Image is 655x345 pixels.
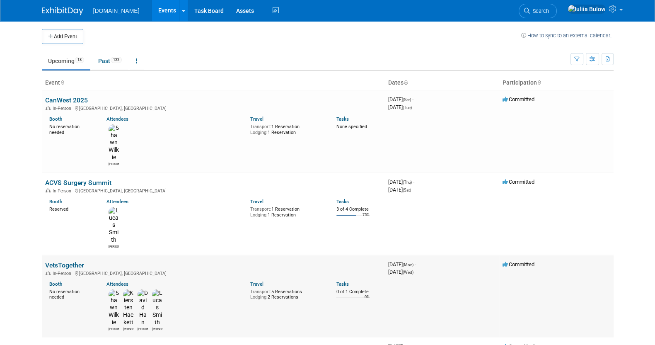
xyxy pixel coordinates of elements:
a: Search [519,4,557,18]
a: Travel [250,116,263,122]
span: In-Person [53,106,74,111]
span: (Sat) [403,97,411,102]
img: David Han [138,289,148,326]
td: 0% [365,295,370,306]
span: Committed [503,179,534,185]
div: Shawn Wilkie [109,326,119,331]
span: (Mon) [403,262,413,267]
div: [GEOGRAPHIC_DATA], [GEOGRAPHIC_DATA] [45,187,382,194]
a: Booth [49,281,62,287]
div: Lucas Smith [109,244,119,249]
span: Committed [503,261,534,267]
div: Lucas Smith [152,326,162,331]
span: Lodging: [250,294,268,300]
span: [DATE] [388,187,411,193]
span: Transport: [250,289,271,294]
div: 5 Reservations 2 Reservations [250,287,324,300]
img: Lucas Smith [152,289,162,326]
img: Lucas Smith [109,207,119,244]
span: [DATE] [388,96,413,102]
span: 18 [75,57,84,63]
div: David Han [138,326,148,331]
div: Shawn Wilkie [109,161,119,166]
img: ExhibitDay [42,7,83,15]
span: Lodging: [250,212,268,218]
a: Booth [49,116,62,122]
img: Kiersten Hackett [123,289,133,326]
span: In-Person [53,271,74,276]
span: None specified [336,124,367,129]
a: Travel [250,281,263,287]
img: In-Person Event [46,271,51,275]
span: Committed [503,96,534,102]
a: Tasks [336,281,349,287]
img: Shawn Wilkie [109,124,119,161]
div: 3 of 4 Complete [336,207,382,212]
a: Tasks [336,116,349,122]
th: Event [42,76,385,90]
div: 0 of 1 Complete [336,289,382,295]
span: [DATE] [388,261,416,267]
th: Dates [385,76,499,90]
span: Transport: [250,207,271,212]
span: - [412,96,413,102]
a: Travel [250,199,263,204]
a: Tasks [336,199,349,204]
a: Booth [49,199,62,204]
a: Upcoming18 [42,53,90,69]
span: (Sat) [403,188,411,192]
span: (Wed) [403,270,413,275]
div: Reserved [49,205,94,212]
button: Add Event [42,29,83,44]
a: Sort by Event Name [60,79,64,86]
a: Attendees [106,199,128,204]
div: [GEOGRAPHIC_DATA], [GEOGRAPHIC_DATA] [45,270,382,276]
div: 1 Reservation 1 Reservation [250,205,324,218]
a: How to sync to an external calendar... [521,32,614,39]
span: Lodging: [250,130,268,135]
span: [DATE] [388,104,412,110]
a: Sort by Start Date [404,79,408,86]
a: Past122 [92,53,128,69]
a: Attendees [106,281,128,287]
div: No reservation needed [49,287,94,300]
span: (Tue) [403,105,412,110]
img: Iuliia Bulow [568,5,606,14]
span: [DATE] [388,269,413,275]
div: 1 Reservation 1 Reservation [250,122,324,135]
div: [GEOGRAPHIC_DATA], [GEOGRAPHIC_DATA] [45,104,382,111]
span: - [415,261,416,267]
a: ACVS Surgery Summit [45,179,111,187]
img: Shawn Wilkie [109,289,119,326]
a: VetsTogether [45,261,84,269]
div: No reservation needed [49,122,94,135]
span: (Thu) [403,180,412,185]
span: In-Person [53,188,74,194]
th: Participation [499,76,614,90]
img: In-Person Event [46,106,51,110]
a: Attendees [106,116,128,122]
span: - [413,179,414,185]
span: 122 [111,57,122,63]
div: Kiersten Hackett [123,326,133,331]
span: [DATE] [388,179,414,185]
img: In-Person Event [46,188,51,192]
span: Transport: [250,124,271,129]
span: Search [530,8,549,14]
td: 75% [363,213,370,224]
a: Sort by Participation Type [537,79,541,86]
span: [DOMAIN_NAME] [93,7,140,14]
a: CanWest 2025 [45,96,88,104]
